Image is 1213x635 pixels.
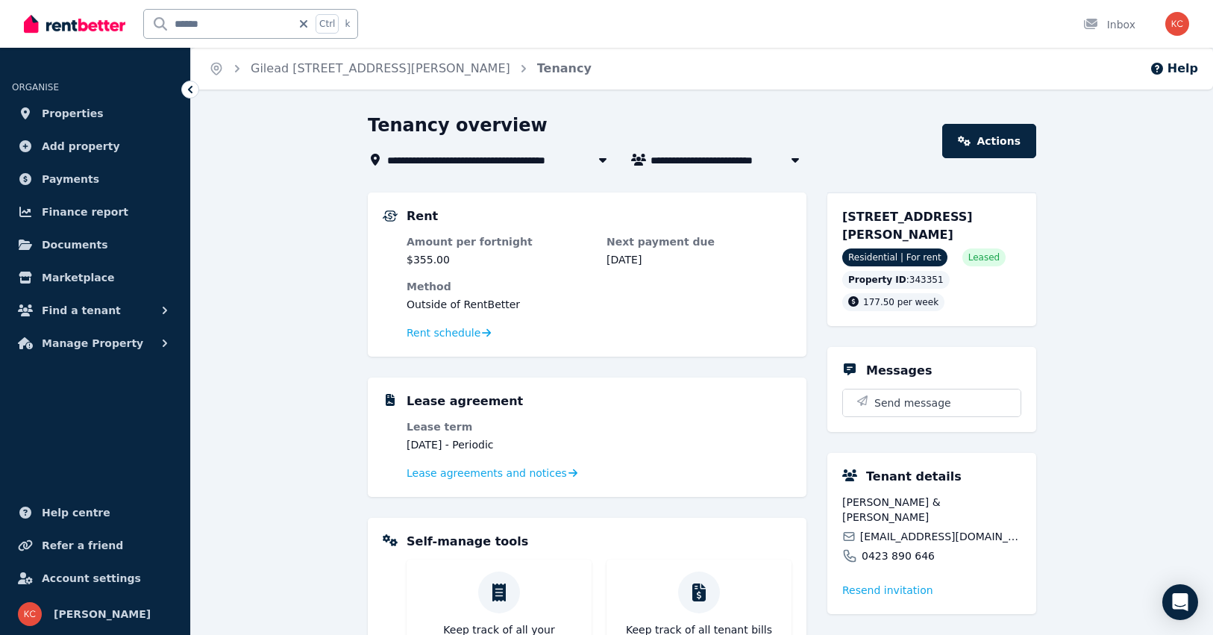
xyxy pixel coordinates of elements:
a: Tenancy [537,61,592,75]
img: Krystal Carew [18,602,42,626]
a: Account settings [12,563,178,593]
div: Open Intercom Messenger [1162,584,1198,620]
dd: Outside of RentBetter [407,297,792,312]
span: [PERSON_NAME] [54,605,151,623]
dt: Amount per fortnight [407,234,592,249]
span: Send message [874,395,951,410]
span: Leased [968,251,1000,263]
span: 0423 890 646 [862,548,935,563]
img: Rental Payments [383,210,398,222]
dd: [DATE] [606,252,792,267]
span: Manage Property [42,334,143,352]
a: Documents [12,230,178,260]
span: Finance report [42,203,128,221]
a: Lease agreements and notices [407,466,577,481]
button: Help [1150,60,1198,78]
button: Manage Property [12,328,178,358]
img: Krystal Carew [1165,12,1189,36]
h5: Lease agreement [407,392,523,410]
a: Rent schedule [407,325,492,340]
span: Payments [42,170,99,188]
span: k [345,18,350,30]
button: Resend invitation [842,583,933,598]
span: Marketplace [42,269,114,287]
span: Residential | For rent [842,248,947,266]
a: Help centre [12,498,178,528]
a: Add property [12,131,178,161]
a: Finance report [12,197,178,227]
span: [EMAIL_ADDRESS][DOMAIN_NAME] [860,529,1021,544]
dt: Method [407,279,792,294]
span: Properties [42,104,104,122]
span: Documents [42,236,108,254]
span: Rent schedule [407,325,480,340]
dd: $355.00 [407,252,592,267]
dt: Lease term [407,419,592,434]
a: Gilead [STREET_ADDRESS][PERSON_NAME] [251,61,510,75]
a: Properties [12,98,178,128]
span: ORGANISE [12,82,59,93]
div: Inbox [1083,17,1135,32]
span: Lease agreements and notices [407,466,567,481]
span: Find a tenant [42,301,121,319]
h5: Messages [866,362,932,380]
h5: Rent [407,207,438,225]
span: Help centre [42,504,110,522]
span: 177.50 per week [863,297,938,307]
h5: Tenant details [866,468,962,486]
h1: Tenancy overview [368,113,548,137]
img: RentBetter [24,13,125,35]
span: Account settings [42,569,141,587]
div: : 343351 [842,271,950,289]
span: [STREET_ADDRESS][PERSON_NAME] [842,210,973,242]
a: Actions [942,124,1036,158]
button: Find a tenant [12,295,178,325]
dt: Next payment due [606,234,792,249]
nav: Breadcrumb [191,48,609,90]
span: Add property [42,137,120,155]
dd: [DATE] - Periodic [407,437,592,452]
button: Send message [843,390,1021,416]
a: Payments [12,164,178,194]
span: [PERSON_NAME] & [PERSON_NAME] [842,495,1021,525]
a: Refer a friend [12,531,178,560]
h5: Self-manage tools [407,533,528,551]
a: Marketplace [12,263,178,293]
span: Property ID [848,274,906,286]
span: Ctrl [316,14,339,34]
span: Refer a friend [42,537,123,554]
